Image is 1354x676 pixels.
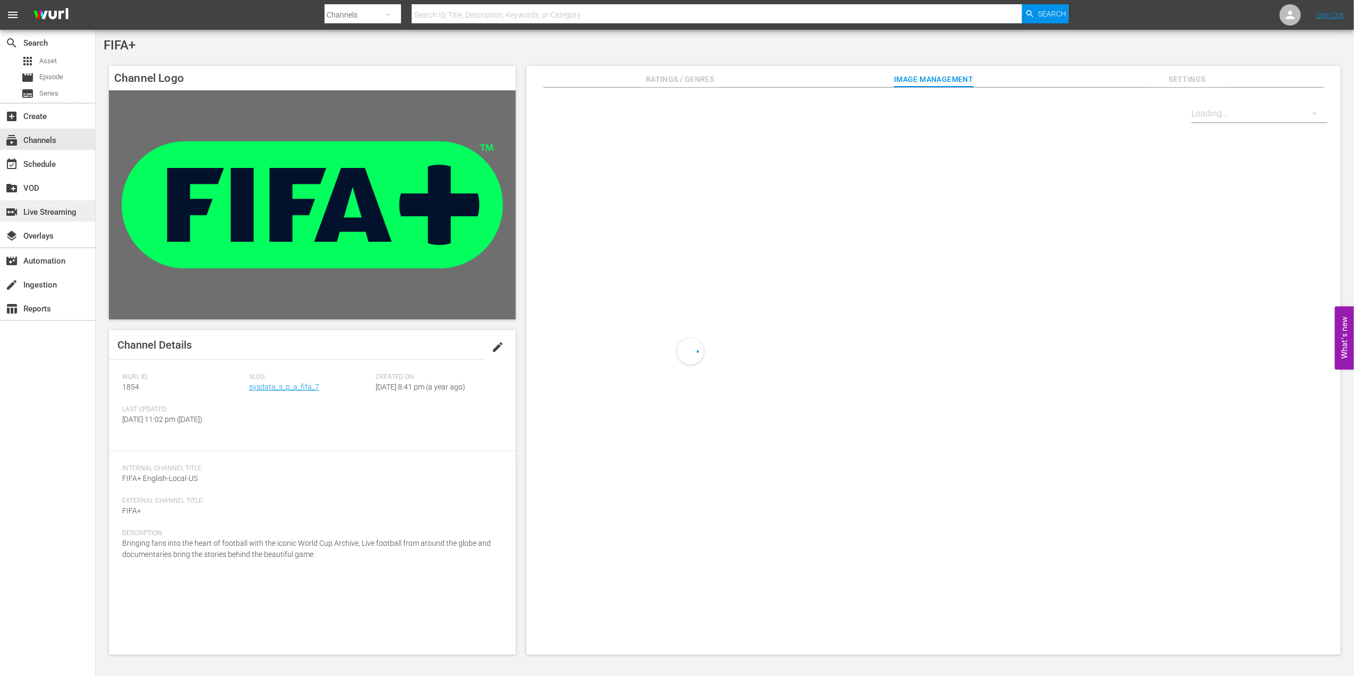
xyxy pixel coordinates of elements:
[122,405,244,414] span: Last Updated:
[122,506,141,515] span: FIFA+
[5,37,18,49] span: Search
[117,339,192,351] span: Channel Details
[39,88,58,99] span: Series
[5,110,18,123] span: Create
[5,255,18,267] span: Automation
[6,9,19,21] span: menu
[5,182,18,195] span: VOD
[122,529,497,538] span: Description:
[122,464,497,473] span: Internal Channel Title:
[21,55,34,67] span: Asset
[5,230,18,242] span: Overlays
[39,72,63,82] span: Episode
[640,73,720,86] span: Ratings / Genres
[1147,73,1227,86] span: Settings
[25,3,76,28] img: ans4CAIJ8jUAAAAAAAAAAAAAAAAAAAAAAAAgQb4GAAAAAAAAAAAAAAAAAAAAAAAAJMjXAAAAAAAAAAAAAAAAAAAAAAAAgAT5G...
[109,66,516,90] h4: Channel Logo
[122,539,491,559] span: Bringing fans into the heart of football with the iconic World Cup Archive, Live football from ar...
[249,373,371,382] span: Slug:
[5,134,18,147] span: Channels
[1022,4,1069,23] button: Search
[122,497,497,505] span: External Channel Title:
[109,90,516,319] img: FIFA+
[249,383,319,391] a: sysdata_s_p_a_fifa_7
[5,278,18,291] span: Ingestion
[122,415,202,424] span: [DATE] 11:02 pm ([DATE])
[122,373,244,382] span: Wurl ID:
[122,474,198,483] span: FIFA+ English-Local-US
[5,158,18,171] span: Schedule
[491,341,504,353] span: edit
[1335,307,1354,370] button: Open Feedback Widget
[1038,4,1066,23] span: Search
[485,334,510,360] button: edit
[894,73,974,86] span: Image Management
[376,373,498,382] span: Created On:
[104,38,135,53] span: FIFA+
[5,302,18,315] span: Reports
[5,206,18,218] span: Live Streaming
[21,71,34,84] span: Episode
[122,383,139,391] span: 1854
[21,87,34,100] span: Series
[376,383,466,391] span: [DATE] 8:41 pm (a year ago)
[39,56,57,66] span: Asset
[1316,11,1344,19] a: Sign Out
